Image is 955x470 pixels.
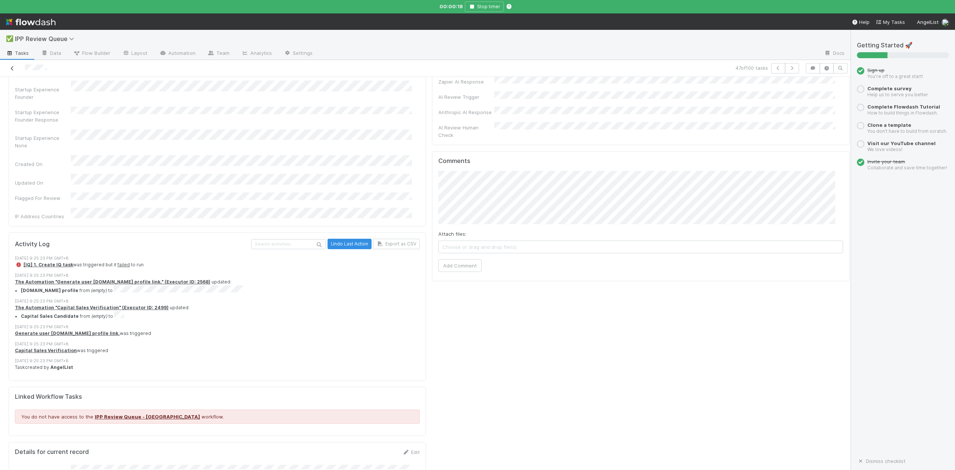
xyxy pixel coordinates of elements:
[118,262,130,267] a: failed
[867,85,912,91] a: Complete survey
[15,347,427,354] div: was triggered
[736,64,768,72] span: 47 of 100 tasks
[15,348,77,353] a: Capital Sales Verification
[867,165,947,170] small: Collaborate and save time together!
[439,3,462,10] span: 00:00:18
[15,330,120,336] a: Generate user [DOMAIN_NAME] profile link.
[15,160,71,168] div: Created On
[438,109,494,116] div: Anthropic AI Response
[438,124,494,139] div: AI Review Human Check
[15,279,427,294] div: updated:
[439,241,843,253] span: Choose or drag and drop file(s)
[328,239,372,249] button: Undo Last Action
[15,179,71,187] div: Updated On
[50,364,73,370] strong: AngelList
[15,279,210,285] a: The Automation "Generate user [DOMAIN_NAME] profile link." (Executor ID: 2568)
[21,288,78,294] strong: [DOMAIN_NAME] profile
[867,104,940,110] a: Complete Flowdash Tutorial
[15,304,427,320] div: updated:
[15,134,71,149] div: Startup Experience None
[438,230,466,238] label: Attach files:
[867,122,911,128] a: Clone a template
[867,140,936,146] a: Visit our YouTube channel
[867,73,923,79] small: You’re off to a great start!
[35,48,67,60] a: Data
[6,16,56,28] img: logo-inverted-e16ddd16eac7371096b0.svg
[21,285,427,294] li: from to
[857,458,905,464] a: Dismiss checklist
[91,288,107,294] em: (empty)
[15,213,71,220] div: IP Address Countries
[465,1,504,12] button: Stop timer
[15,109,71,123] div: Startup Experience Founder Response
[876,19,905,25] span: My Tasks
[15,262,144,267] span: was triggered but it to run
[116,48,153,60] a: Layout
[95,414,200,420] a: IPP Review Queue - [GEOGRAPHIC_DATA]
[818,48,851,60] a: Docs
[876,18,905,26] a: My Tasks
[235,48,278,60] a: Analytics
[15,448,89,456] h5: Details for current record
[867,92,929,97] small: Help us to serve you better.
[15,341,427,347] div: [DATE] 9:25:23 PM GMT+8
[857,42,949,49] h5: Getting Started 🚀
[15,324,427,330] div: [DATE] 9:25:23 PM GMT+8
[438,93,494,101] div: AI Review Trigger
[15,241,250,248] h5: Activity Log
[6,35,13,42] span: ✅
[373,239,420,249] button: Export as CSV
[867,159,905,164] a: Invite your team
[15,330,427,337] div: was triggered
[438,78,494,85] div: Zapier AI Response
[73,49,110,57] span: Flow Builder
[15,410,420,424] div: You do not have access to the workflow.
[15,305,169,310] a: The Automation "Capital Sales Verification" (Executor ID: 2499)
[67,48,116,60] a: Flow Builder
[201,48,235,60] a: Team
[867,110,938,116] small: How to build things in Flowdash.
[15,358,427,364] div: [DATE] 9:25:23 PM GMT+8
[15,272,427,279] div: [DATE] 9:25:23 PM GMT+8
[15,35,78,43] span: IPP Review Queue
[251,239,326,249] input: Search activities...
[917,19,939,25] span: AngelList
[91,314,107,319] em: (empty)
[15,255,427,261] div: [DATE] 9:25:23 PM GMT+8
[15,393,420,401] h5: Linked Workflow Tasks
[15,86,71,101] div: Startup Experience Founder
[402,449,420,455] a: Edit
[278,48,319,60] a: Settings
[15,364,427,371] div: Task created by
[942,19,949,26] img: avatar_45aa71e2-cea6-4b00-9298-a0421aa61a2d.png
[852,18,870,26] div: Help
[153,48,201,60] a: Automation
[867,147,902,152] small: We love videos!
[438,259,482,272] button: Add Comment
[6,49,29,57] span: Tasks
[867,128,947,134] small: You don’t have to build from scratch.
[867,67,884,73] span: Sign up
[15,194,71,202] div: Flagged For Review
[21,314,79,319] strong: Capital Sales Candidate
[15,298,427,304] div: [DATE] 9:25:23 PM GMT+8
[21,311,427,320] li: from to
[24,262,73,267] a: [IQ] 1. Create IQ task
[438,157,843,165] h5: Comments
